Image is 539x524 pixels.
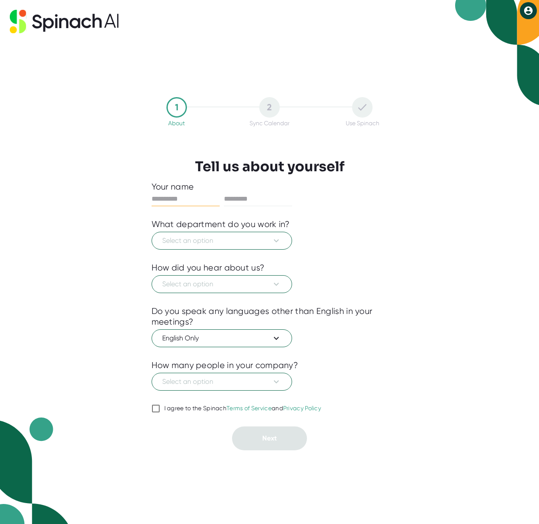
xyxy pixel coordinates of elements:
span: Select an option [162,279,281,289]
button: Select an option [152,373,292,391]
div: How many people in your company? [152,360,298,371]
span: Next [262,434,277,442]
button: Select an option [152,275,292,293]
button: Next [232,426,307,450]
button: English Only [152,329,292,347]
iframe: Intercom live chat [510,495,530,515]
div: I agree to the Spinach and [164,405,321,412]
div: Your name [152,181,388,192]
span: Select an option [162,377,281,387]
div: What department do you work in? [152,219,290,230]
div: Use Spinach [346,120,379,127]
a: Privacy Policy [283,405,321,412]
div: 2 [259,97,280,118]
div: 1 [166,97,187,118]
div: Sync Calendar [249,120,290,127]
button: Select an option [152,232,292,250]
div: About [168,120,185,127]
span: Select an option [162,236,281,246]
span: English Only [162,333,281,343]
h3: Tell us about yourself [195,158,344,175]
div: Do you speak any languages other than English in your meetings? [152,306,388,327]
a: Terms of Service [226,405,272,412]
div: How did you hear about us? [152,262,265,273]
